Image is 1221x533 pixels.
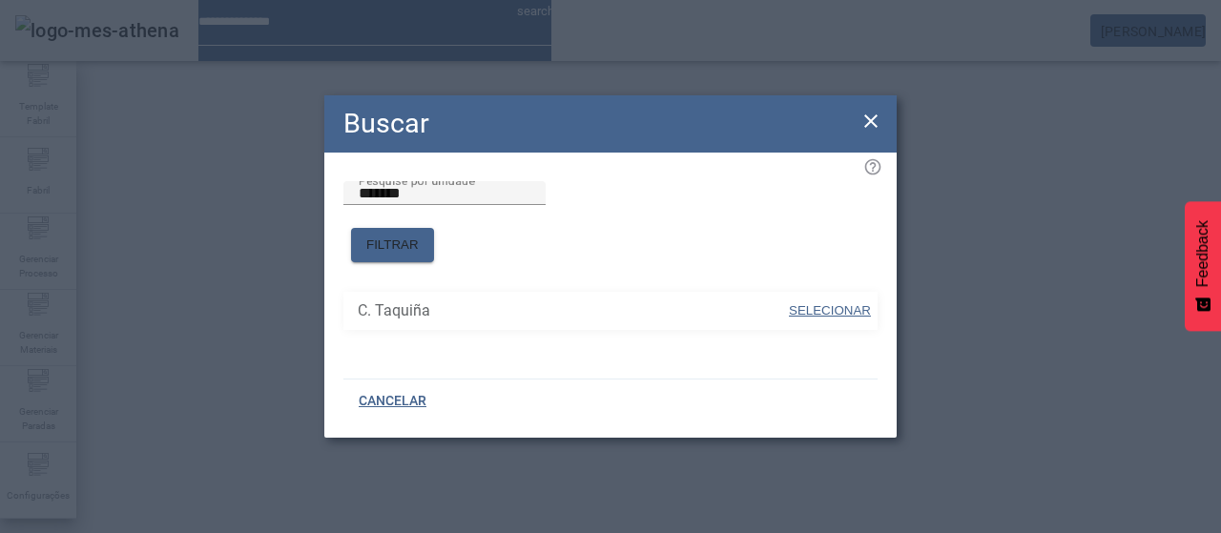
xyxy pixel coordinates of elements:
h2: Buscar [343,103,429,144]
span: Feedback [1194,220,1211,287]
span: CANCELAR [359,392,426,411]
button: Feedback - Mostrar pesquisa [1185,201,1221,331]
span: FILTRAR [366,236,419,255]
button: CANCELAR [343,384,442,419]
button: FILTRAR [351,228,434,262]
span: C. Taquiña [358,299,787,322]
span: SELECIONAR [789,303,871,318]
mat-label: Pesquise por unidade [359,174,475,187]
button: SELECIONAR [787,294,873,328]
